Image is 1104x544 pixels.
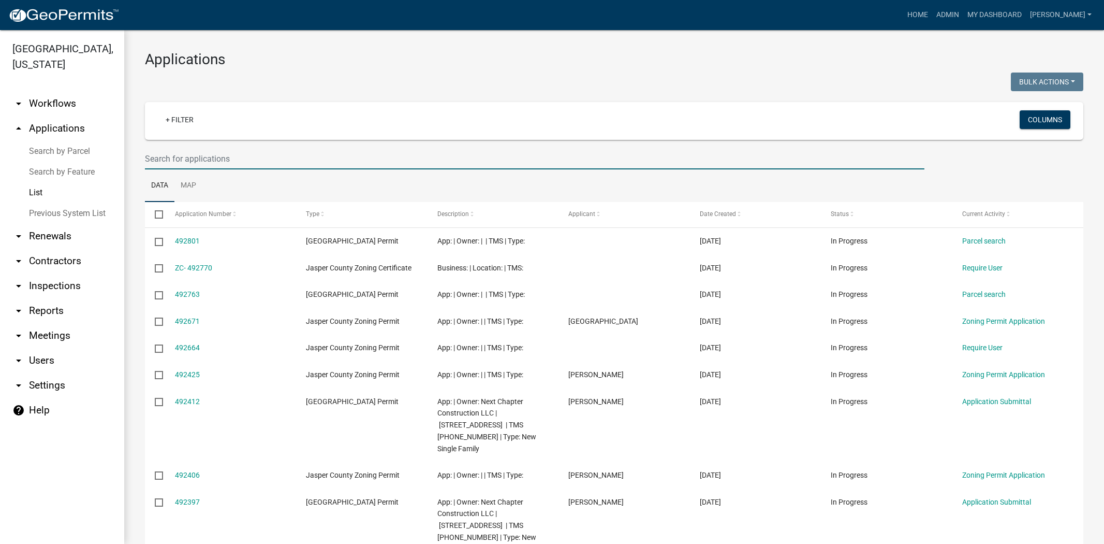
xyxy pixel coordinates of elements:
[437,237,525,245] span: App: | Owner: | | TMS | Type:
[306,317,400,325] span: Jasper County Zoning Permit
[175,471,200,479] a: 492406
[962,370,1045,379] a: Zoning Permit Application
[1020,110,1070,129] button: Columns
[700,210,736,218] span: Date Created
[175,290,200,298] a: 492763
[12,404,25,417] i: help
[296,202,428,227] datatable-header-cell: Type
[1011,73,1083,91] button: Bulk Actions
[306,210,319,218] span: Type
[821,202,952,227] datatable-header-cell: Status
[145,202,165,227] datatable-header-cell: Select
[831,290,867,298] span: In Progress
[962,343,1003,352] a: Require User
[700,290,721,298] span: 10/15/2025
[306,397,399,406] span: Jasper County Building Permit
[175,237,200,245] a: 492801
[437,343,523,352] span: App: | Owner: | | TMS | Type:
[831,237,867,245] span: In Progress
[12,354,25,367] i: arrow_drop_down
[175,343,200,352] a: 492664
[12,255,25,267] i: arrow_drop_down
[306,264,411,272] span: Jasper County Zoning Certificate
[568,498,624,506] span: Preston Parfitt
[175,210,231,218] span: Application Number
[568,210,595,218] span: Applicant
[437,471,523,479] span: App: | Owner: | | TMS | Type:
[437,397,536,453] span: App: | Owner: Next Chapter Construction LLC | 13 Leatherback Lane | TMS 081-00-03-030 | Type: New...
[175,397,200,406] a: 492412
[157,110,202,129] a: + Filter
[962,317,1045,325] a: Zoning Permit Application
[306,471,400,479] span: Jasper County Zoning Permit
[306,498,399,506] span: Jasper County Building Permit
[962,471,1045,479] a: Zoning Permit Application
[700,498,721,506] span: 10/14/2025
[306,237,399,245] span: Jasper County Building Permit
[831,317,867,325] span: In Progress
[831,498,867,506] span: In Progress
[568,471,624,479] span: Preston Parfitt
[437,370,523,379] span: App: | Owner: | | TMS | Type:
[962,498,1031,506] a: Application Submittal
[12,305,25,317] i: arrow_drop_down
[175,370,200,379] a: 492425
[174,169,202,203] a: Map
[952,202,1083,227] datatable-header-cell: Current Activity
[558,202,690,227] datatable-header-cell: Applicant
[12,97,25,110] i: arrow_drop_down
[962,397,1031,406] a: Application Submittal
[437,264,523,272] span: Business: | Location: | TMS:
[306,370,400,379] span: Jasper County Zoning Permit
[831,397,867,406] span: In Progress
[1026,5,1096,25] a: [PERSON_NAME]
[700,397,721,406] span: 10/14/2025
[568,397,624,406] span: Preston Parfitt
[427,202,558,227] datatable-header-cell: Description
[12,379,25,392] i: arrow_drop_down
[12,122,25,135] i: arrow_drop_up
[437,210,469,218] span: Description
[568,317,638,325] span: Madison
[700,343,721,352] span: 10/14/2025
[962,264,1003,272] a: Require User
[700,370,721,379] span: 10/14/2025
[145,169,174,203] a: Data
[831,370,867,379] span: In Progress
[306,343,400,352] span: Jasper County Zoning Permit
[831,264,867,272] span: In Progress
[165,202,296,227] datatable-header-cell: Application Number
[963,5,1026,25] a: My Dashboard
[175,498,200,506] a: 492397
[700,237,721,245] span: 10/15/2025
[175,317,200,325] a: 492671
[700,317,721,325] span: 10/14/2025
[962,210,1005,218] span: Current Activity
[903,5,932,25] a: Home
[568,370,624,379] span: Preston Parfitt
[306,290,399,298] span: Jasper County Building Permit
[962,290,1006,298] a: Parcel search
[700,471,721,479] span: 10/14/2025
[12,230,25,242] i: arrow_drop_down
[831,343,867,352] span: In Progress
[831,471,867,479] span: In Progress
[437,290,525,298] span: App: | Owner: | | TMS | Type:
[831,210,849,218] span: Status
[689,202,821,227] datatable-header-cell: Date Created
[962,237,1006,245] a: Parcel search
[145,148,924,169] input: Search for applications
[932,5,963,25] a: Admin
[700,264,721,272] span: 10/15/2025
[12,330,25,342] i: arrow_drop_down
[12,280,25,292] i: arrow_drop_down
[145,51,1083,68] h3: Applications
[437,317,523,325] span: App: | Owner: | | TMS | Type:
[175,264,212,272] a: ZC- 492770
